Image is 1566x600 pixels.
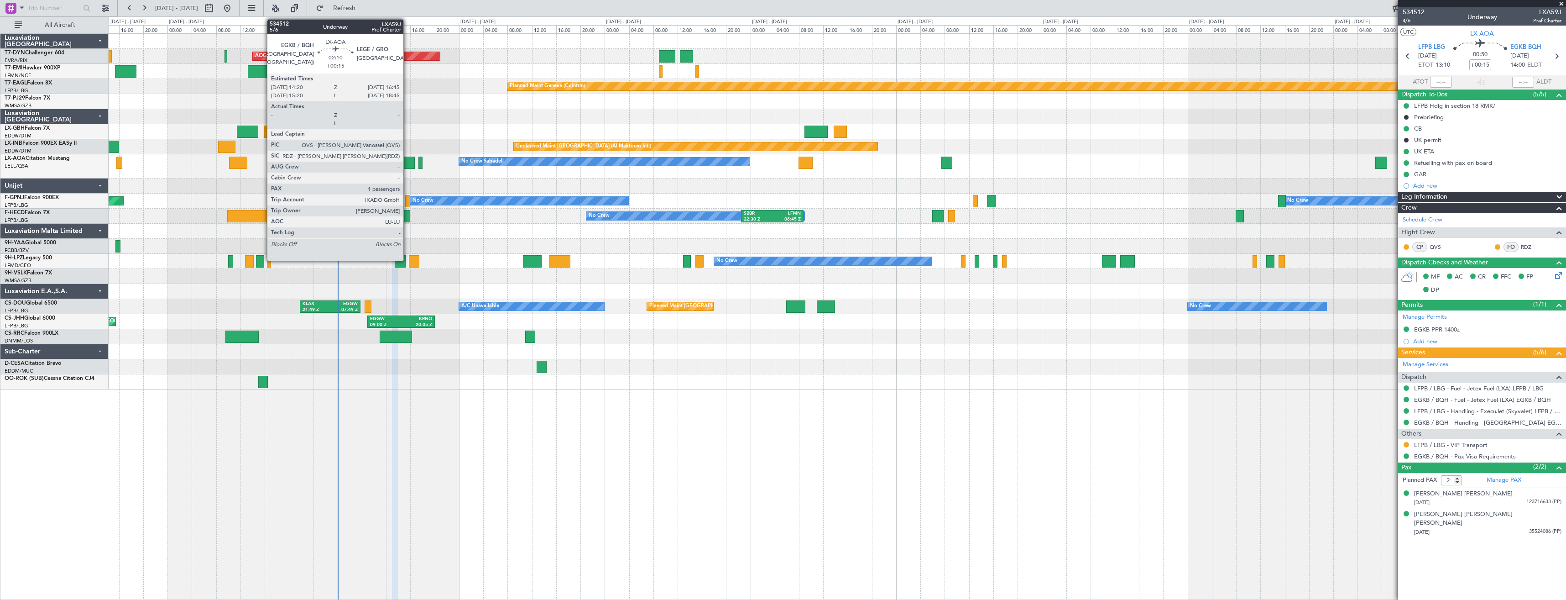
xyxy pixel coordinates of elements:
div: [DATE] - [DATE] [1043,18,1078,26]
span: Crew [1401,203,1417,213]
div: 20:00 [435,25,459,33]
div: No Crew [589,209,610,223]
div: 20:00 [726,25,750,33]
div: Underway [1467,12,1497,22]
span: CR [1478,273,1486,282]
div: 04:00 [629,25,653,33]
a: D-CESACitation Bravo [5,361,61,366]
div: 20:00 [580,25,605,33]
a: LX-AOACitation Mustang [5,156,70,161]
a: EGKB / BQH - Fuel - Jetex Fuel (LXA) EGKB / BQH [1414,396,1551,404]
div: No Crew Sabadell [461,155,504,168]
div: 00:00 [313,25,338,33]
a: EDLW/DTM [5,132,31,139]
div: EGKB PPR 1400z [1414,326,1460,333]
span: [DATE] [1414,529,1430,536]
div: 08:45 Z [772,216,800,223]
div: No Crew [1287,194,1308,208]
span: 9H-VSLK [5,270,27,276]
div: 20:00 [1309,25,1333,33]
div: 16:00 [1285,25,1309,33]
span: 14:00 [1510,61,1525,70]
div: A/C Unavailable [461,300,499,313]
div: 08:00 [653,25,678,33]
div: 12:00 [1260,25,1284,33]
div: 21:49 Z [303,307,330,313]
span: CS-RRC [5,331,24,336]
span: [DATE] [1418,52,1437,61]
a: LFPB/LBG [5,307,28,314]
a: CS-JHHGlobal 6000 [5,316,55,321]
span: 35524086 (PP) [1529,528,1561,536]
button: Refresh [312,1,366,16]
button: All Aircraft [10,18,99,32]
span: F-HECD [5,210,25,216]
span: AC [1455,273,1463,282]
div: GAR [1414,170,1426,178]
div: 00:00 [1188,25,1212,33]
div: [PERSON_NAME] [PERSON_NAME] [1414,489,1513,499]
div: [DATE] - [DATE] [1189,18,1224,26]
div: 16:00 [119,25,143,33]
span: (5/5) [1533,89,1546,99]
div: 00:00 [459,25,483,33]
div: LFPB Hdlg in section 18 RMK/ [1414,102,1495,110]
div: 00:00 [605,25,629,33]
a: T7-DYNChallenger 604 [5,50,64,56]
span: 13:10 [1435,61,1450,70]
div: 12:00 [1115,25,1139,33]
span: 123716633 (PP) [1526,498,1561,506]
span: Refresh [325,5,364,11]
span: EGKB BQH [1510,43,1541,52]
div: 12:00 [969,25,993,33]
a: EVRA/RIX [5,57,27,64]
div: [PERSON_NAME] [PERSON_NAME] [PERSON_NAME] [1414,510,1561,528]
div: 08:00 [1382,25,1406,33]
span: Pref Charter [1533,17,1561,25]
div: 08:00 [216,25,240,33]
div: 04:00 [920,25,945,33]
div: 12:00 [678,25,702,33]
div: 00:00 [1042,25,1066,33]
span: 534512 [1403,7,1425,17]
a: T7-EAGLFalcon 8X [5,80,52,86]
div: KLAX [303,301,330,307]
div: 07:49 Z [330,307,358,313]
span: T7-DYN [5,50,25,56]
span: T7-EAGL [5,80,27,86]
div: Add new [1413,337,1561,345]
a: EGKB / BQH - Pax Visa Requirements [1414,453,1516,460]
div: [DATE] - [DATE] [752,18,787,26]
span: DP [1431,286,1439,295]
div: 12:00 [823,25,847,33]
span: F-GPNJ [5,195,24,200]
span: Dispatch To-Dos [1401,89,1447,100]
div: SBBR [744,211,772,217]
div: CB [1414,125,1422,132]
span: 00:50 [1473,50,1488,59]
div: 08:00 [362,25,386,33]
a: 9H-VSLKFalcon 7X [5,270,52,276]
a: Schedule Crew [1403,216,1442,225]
span: Others [1401,429,1421,439]
a: LX-GBHFalcon 7X [5,126,50,131]
div: AOG Maint Riga (Riga Intl) [255,49,317,63]
a: WMSA/SZB [5,277,31,284]
a: CS-DOUGlobal 6500 [5,300,57,306]
a: LFPB / LBG - Fuel - Jetex Fuel (LXA) LFPB / LBG [1414,384,1544,392]
div: Refuelling with pax on board [1414,159,1492,167]
div: [DATE] - [DATE] [1335,18,1370,26]
div: Prebriefing [1414,113,1444,121]
span: LX-INB [5,141,22,146]
span: LXA59J [1533,7,1561,17]
button: UTC [1400,28,1416,36]
span: LX-GBH [5,126,25,131]
span: Dispatch [1401,372,1426,383]
div: LFMN [772,211,800,217]
span: ATOT [1413,78,1428,87]
a: LELL/QSA [5,163,28,169]
a: EGKB / BQH - Handling - [GEOGRAPHIC_DATA] EGKB / [GEOGRAPHIC_DATA] [1414,419,1561,426]
div: 04:00 [1357,25,1382,33]
div: 08:00 [1091,25,1115,33]
div: No Crew [716,254,737,268]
